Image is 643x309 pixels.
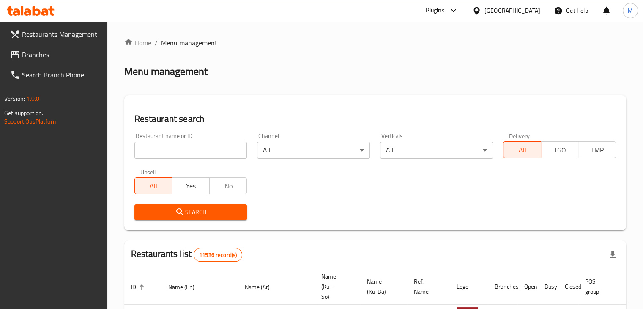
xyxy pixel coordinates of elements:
[209,177,247,194] button: No
[141,207,241,218] span: Search
[22,29,101,39] span: Restaurants Management
[194,251,242,259] span: 11536 record(s)
[3,44,107,65] a: Branches
[124,65,208,78] h2: Menu management
[4,93,25,104] span: Version:
[541,141,579,158] button: TGO
[155,38,158,48] li: /
[544,144,575,156] span: TGO
[175,180,206,192] span: Yes
[558,269,578,305] th: Closed
[578,141,616,158] button: TMP
[538,269,558,305] th: Busy
[134,113,616,125] h2: Restaurant search
[517,269,538,305] th: Open
[134,204,247,220] button: Search
[585,276,610,297] span: POS group
[450,269,488,305] th: Logo
[4,116,58,127] a: Support.OpsPlatform
[426,6,444,16] div: Plugins
[367,276,397,297] span: Name (Ku-Ba)
[3,65,107,85] a: Search Branch Phone
[124,38,626,48] nav: breadcrumb
[414,276,440,297] span: Ref. Name
[194,248,242,262] div: Total records count
[3,24,107,44] a: Restaurants Management
[138,180,169,192] span: All
[507,144,538,156] span: All
[602,245,623,265] div: Export file
[124,38,151,48] a: Home
[22,70,101,80] span: Search Branch Phone
[26,93,39,104] span: 1.0.0
[161,38,217,48] span: Menu management
[380,142,493,159] div: All
[503,141,541,158] button: All
[628,6,633,15] span: M
[4,108,43,119] span: Get support on:
[484,6,540,15] div: [GEOGRAPHIC_DATA]
[131,282,147,292] span: ID
[245,282,281,292] span: Name (Ar)
[134,142,247,159] input: Search for restaurant name or ID..
[172,177,210,194] button: Yes
[131,248,243,262] h2: Restaurants list
[22,50,101,60] span: Branches
[321,271,350,302] span: Name (Ku-So)
[488,269,517,305] th: Branches
[168,282,205,292] span: Name (En)
[134,177,172,194] button: All
[213,180,244,192] span: No
[582,144,613,156] span: TMP
[509,133,530,139] label: Delivery
[140,169,156,175] label: Upsell
[257,142,370,159] div: All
